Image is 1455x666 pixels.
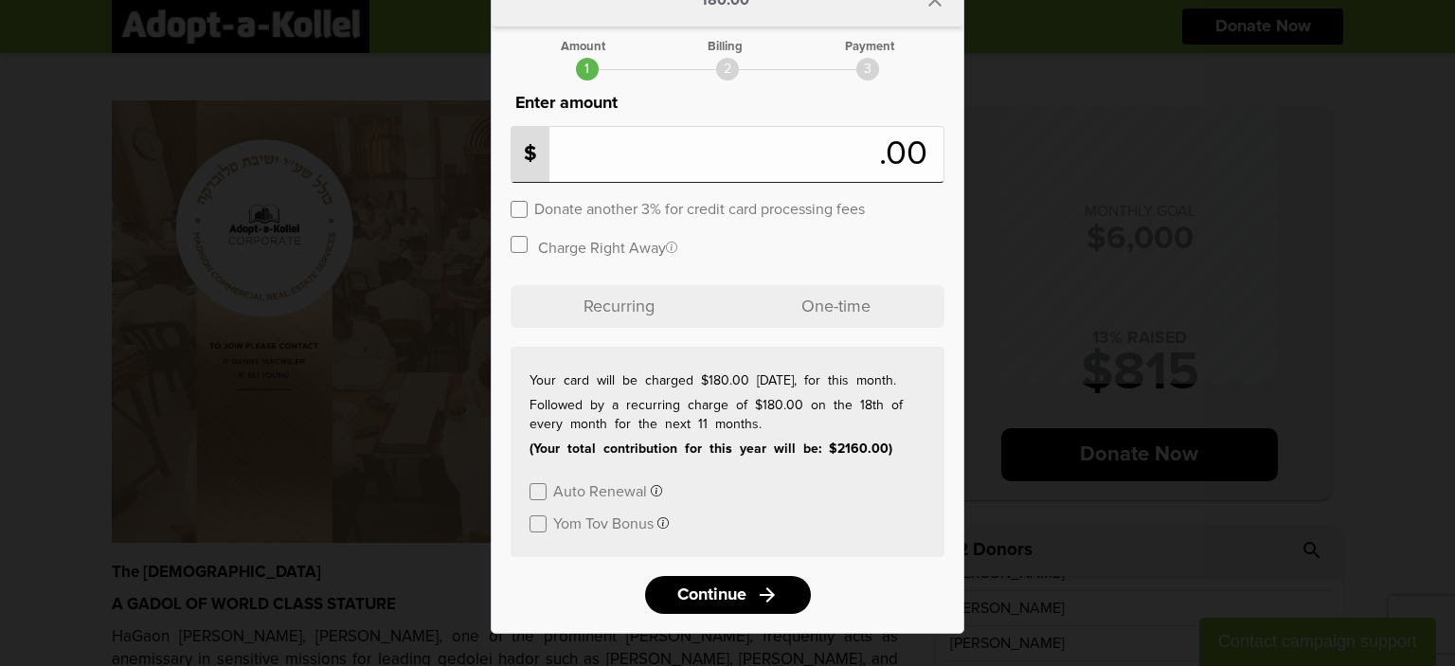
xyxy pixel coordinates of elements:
p: Recurring [511,285,727,328]
p: (Your total contribution for this year will be: $2160.00) [530,440,925,459]
span: .00 [879,137,937,171]
p: One-time [727,285,944,328]
button: Yom Tov Bonus [553,513,669,531]
div: 1 [576,58,599,81]
p: $ [512,127,549,182]
button: Auto Renewal [553,481,662,499]
label: Auto Renewal [553,481,647,499]
div: 3 [856,58,879,81]
label: Donate another 3% for credit card processing fees [534,199,865,217]
label: Charge Right Away [538,238,677,256]
span: Continue [677,586,746,603]
div: 2 [716,58,739,81]
a: Continuearrow_forward [645,576,811,614]
div: Amount [561,41,605,53]
i: arrow_forward [756,584,779,606]
p: Enter amount [511,90,944,117]
p: Your card will be charged $180.00 [DATE], for this month. [530,371,925,390]
p: Followed by a recurring charge of $180.00 on the 18th of every month for the next 11 months. [530,396,925,434]
label: Yom Tov Bonus [553,513,654,531]
div: Payment [845,41,894,53]
div: Billing [708,41,743,53]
